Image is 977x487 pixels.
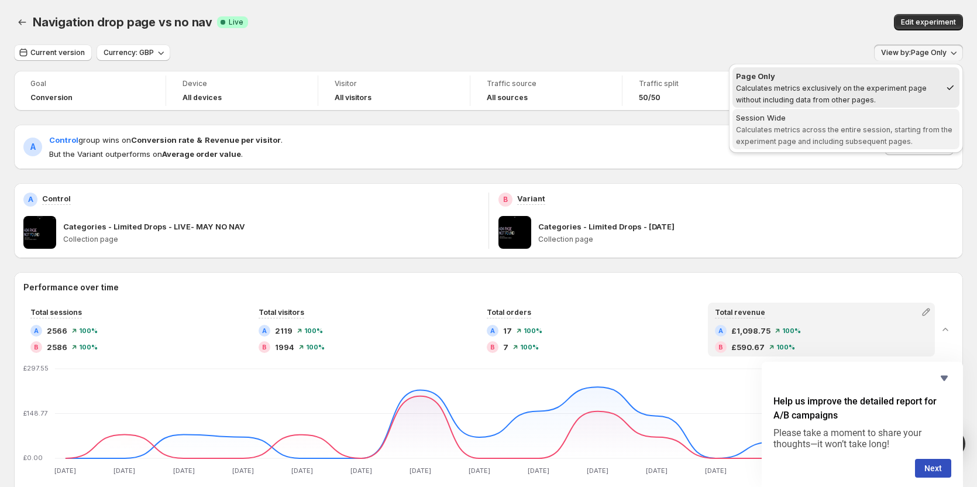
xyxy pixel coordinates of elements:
h2: B [503,195,508,204]
span: But the Variant outperforms on . [49,148,283,160]
button: Back [14,14,30,30]
text: [DATE] [410,467,431,475]
span: 100 % [782,327,801,334]
strong: & [197,135,202,145]
a: GoalConversion [30,78,149,104]
p: Please take a moment to share your thoughts—it won’t take long! [773,427,951,450]
a: Traffic sourceAll sources [487,78,606,104]
h4: All devices [183,93,222,102]
p: Variant [517,193,545,204]
h4: All visitors [335,93,371,102]
span: 1994 [275,341,294,353]
span: 100 % [776,344,795,351]
span: Calculates metrics across the entire session, starting from the experiment page and including sub... [736,125,952,146]
span: Total orders [487,308,531,317]
text: [DATE] [291,467,313,475]
div: Help us improve the detailed report for A/B campaigns [773,371,951,478]
h2: B [34,344,39,351]
span: Navigation drop page vs no nav [33,15,212,29]
span: 50/50 [639,93,660,102]
text: [DATE] [705,467,727,475]
h2: Help us improve the detailed report for A/B campaigns [773,395,951,423]
strong: Revenue per visitor [205,135,281,145]
span: 100 % [520,344,539,351]
span: 2586 [47,341,67,353]
span: 100 % [304,327,323,334]
text: [DATE] [232,467,254,475]
text: £297.55 [23,364,49,372]
text: £0.00 [23,454,43,462]
h2: A [28,195,33,204]
text: [DATE] [469,467,490,475]
span: 2566 [47,325,67,337]
span: Device [183,79,301,88]
span: Goal [30,79,149,88]
h2: A [30,141,36,153]
span: 100 % [79,344,98,351]
span: Control [49,135,78,145]
p: Categories - Limited Drops - LIVE- MAY NO NAV [63,221,245,232]
span: £1,098.75 [731,325,770,337]
h4: All sources [487,93,528,102]
p: Categories - Limited Drops - [DATE] [538,221,675,232]
text: [DATE] [173,467,195,475]
span: Calculates metrics exclusively on the experiment page without including data from other pages. [736,84,927,104]
h2: A [262,327,267,334]
span: 100 % [524,327,542,334]
span: View by: Page Only [881,48,947,57]
span: Total sessions [30,308,82,317]
button: View by:Page Only [874,44,963,61]
p: Control [42,193,71,204]
button: Next question [915,459,951,478]
span: group wins on . [49,135,283,145]
span: Currency: GBP [104,48,154,57]
span: 2119 [275,325,293,337]
h2: B [718,344,723,351]
span: 100 % [306,344,325,351]
text: [DATE] [528,467,549,475]
span: Edit experiment [901,18,956,27]
strong: Conversion rate [131,135,194,145]
span: Visitor [335,79,453,88]
span: Total revenue [715,308,765,317]
span: 17 [503,325,512,337]
a: Traffic split50/50 [639,78,758,104]
div: Session Wide [736,112,956,124]
h2: A [490,327,495,334]
text: £148.77 [23,409,47,417]
text: [DATE] [54,467,76,475]
button: Edit experiment [894,14,963,30]
a: VisitorAll visitors [335,78,453,104]
button: Currency: GBP [97,44,170,61]
div: Page Only [736,70,941,82]
text: [DATE] [350,467,372,475]
button: Hide survey [937,371,951,385]
p: Collection page [538,235,954,244]
img: Categories - Limited Drops - 11JUL25 [498,216,531,249]
h2: B [262,344,267,351]
text: [DATE] [646,467,668,475]
span: Current version [30,48,85,57]
span: Total visitors [259,308,304,317]
span: Live [229,18,243,27]
img: Categories - Limited Drops - LIVE- MAY NO NAV [23,216,56,249]
span: 100 % [79,327,98,334]
span: £590.67 [731,341,765,353]
h2: B [490,344,495,351]
button: Collapse chart [937,321,954,338]
span: Conversion [30,93,73,102]
span: Traffic source [487,79,606,88]
text: [DATE] [113,467,135,475]
span: Traffic split [639,79,758,88]
text: [DATE] [587,467,608,475]
h2: A [718,327,723,334]
h2: A [34,327,39,334]
button: Current version [14,44,92,61]
span: 7 [503,341,508,353]
strong: Average order value [162,149,241,159]
a: DeviceAll devices [183,78,301,104]
h2: Performance over time [23,282,954,293]
p: Collection page [63,235,479,244]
